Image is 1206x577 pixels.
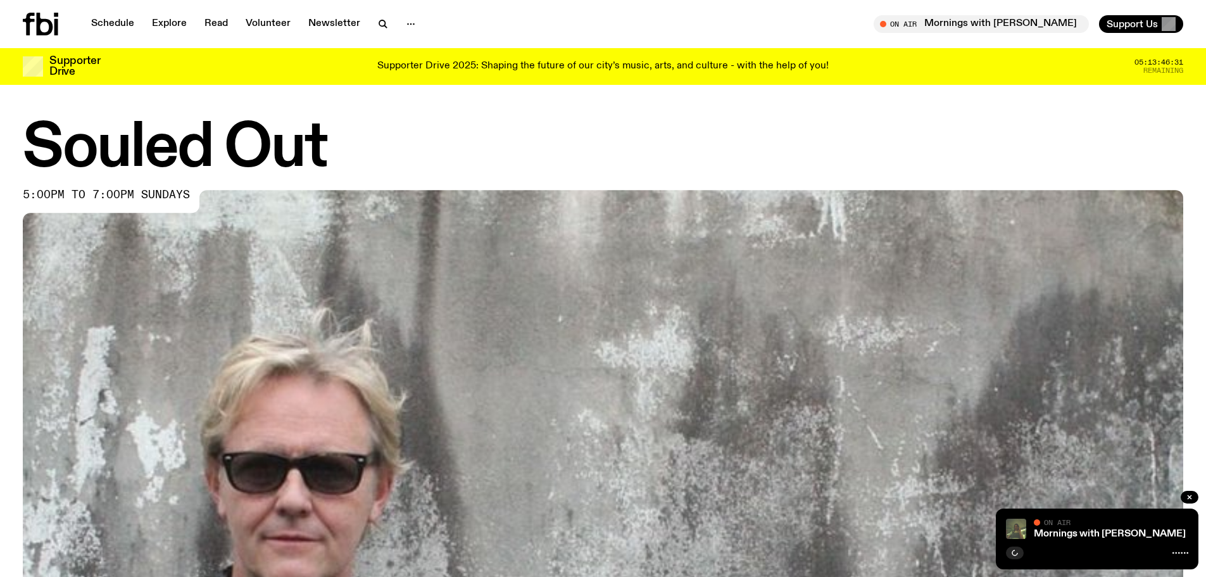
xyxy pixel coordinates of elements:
[1143,67,1183,74] span: Remaining
[1107,18,1158,30] span: Support Us
[84,15,142,33] a: Schedule
[23,190,190,200] span: 5:00pm to 7:00pm sundays
[23,120,1183,177] h1: Souled Out
[301,15,368,33] a: Newsletter
[144,15,194,33] a: Explore
[377,61,829,72] p: Supporter Drive 2025: Shaping the future of our city’s music, arts, and culture - with the help o...
[1134,59,1183,66] span: 05:13:46:31
[1006,519,1026,539] img: Jim Kretschmer in a really cute outfit with cute braids, standing on a train holding up a peace s...
[874,15,1089,33] button: On AirMornings with [PERSON_NAME] / going All Out
[1044,518,1071,526] span: On Air
[49,56,100,77] h3: Supporter Drive
[238,15,298,33] a: Volunteer
[1099,15,1183,33] button: Support Us
[197,15,236,33] a: Read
